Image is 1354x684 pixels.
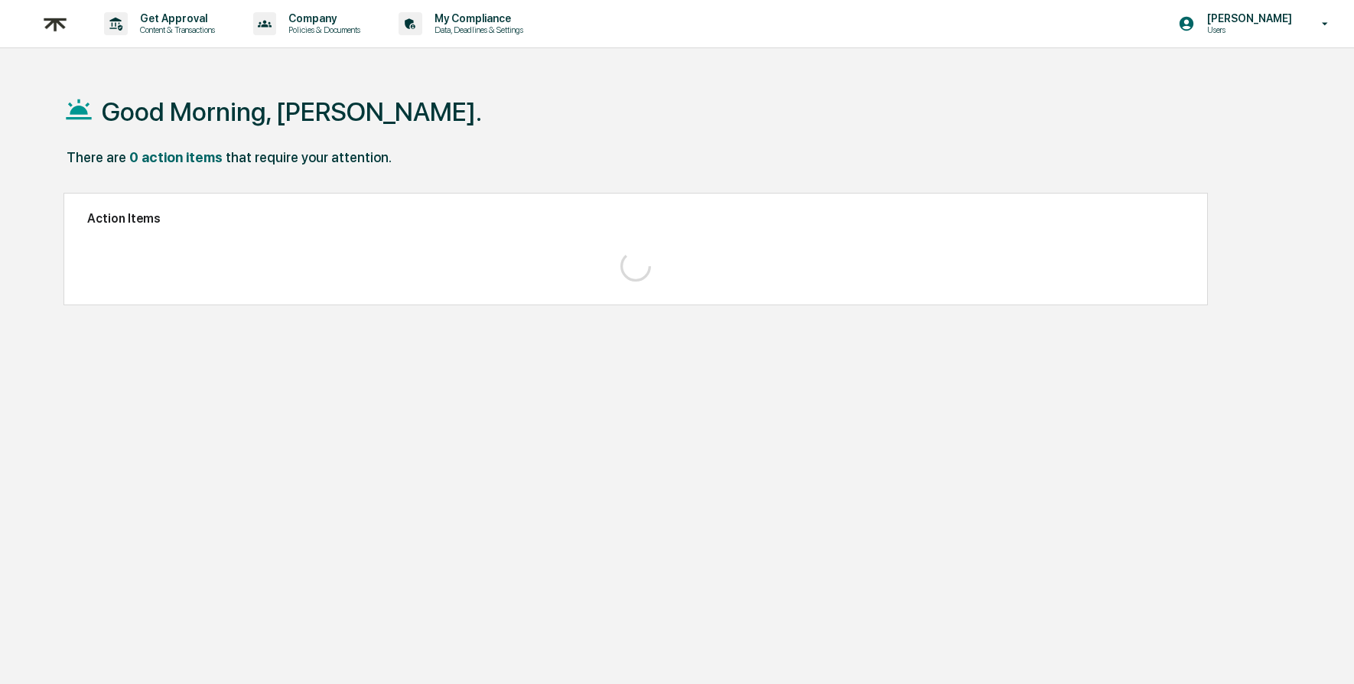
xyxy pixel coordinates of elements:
[102,96,482,127] h1: Good Morning, [PERSON_NAME].
[128,12,223,24] p: Get Approval
[129,149,223,165] div: 0 action items
[87,211,1184,226] h2: Action Items
[422,12,531,24] p: My Compliance
[37,5,73,43] img: logo
[67,149,126,165] div: There are
[128,24,223,35] p: Content & Transactions
[1195,24,1300,35] p: Users
[276,12,368,24] p: Company
[226,149,392,165] div: that require your attention.
[276,24,368,35] p: Policies & Documents
[1195,12,1300,24] p: [PERSON_NAME]
[422,24,531,35] p: Data, Deadlines & Settings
